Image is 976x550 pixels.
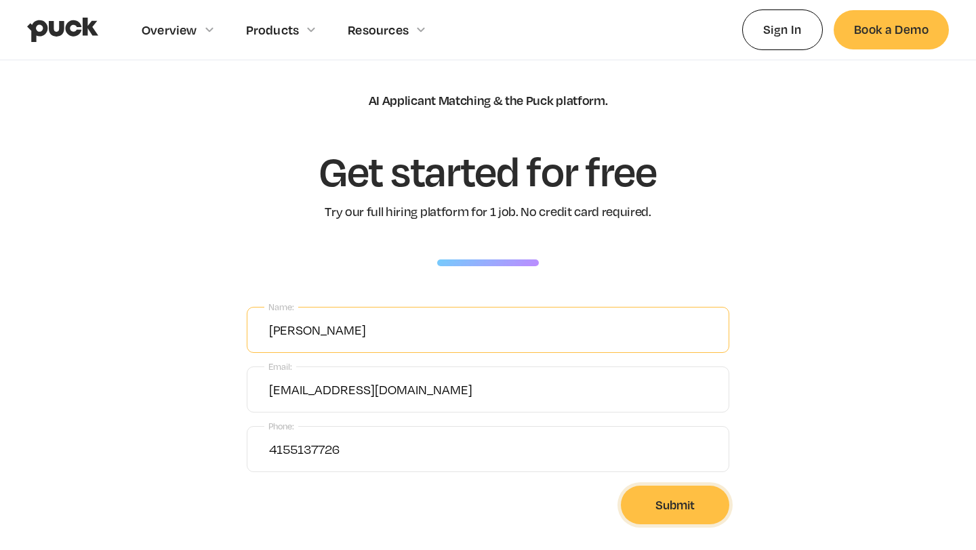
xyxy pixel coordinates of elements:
label: Phone: [264,417,298,436]
label: Name: [264,298,298,316]
div: Products [246,22,300,37]
h1: Get started for free [319,148,657,193]
input: Your full name [247,307,729,353]
a: Sign In [742,9,823,49]
div: Resources [348,22,409,37]
a: Book a Demo [834,10,949,49]
div: AI Applicant Matching & the Puck platform. [369,93,608,108]
input: Your phone number [247,426,729,472]
label: Email: [264,358,296,376]
div: Try our full hiring platform for 1 job. No credit card required. [325,204,651,219]
input: Your work email [247,366,729,412]
form: Free trial sign up [247,307,729,524]
div: Overview [142,22,197,37]
input: Submit [621,486,729,524]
